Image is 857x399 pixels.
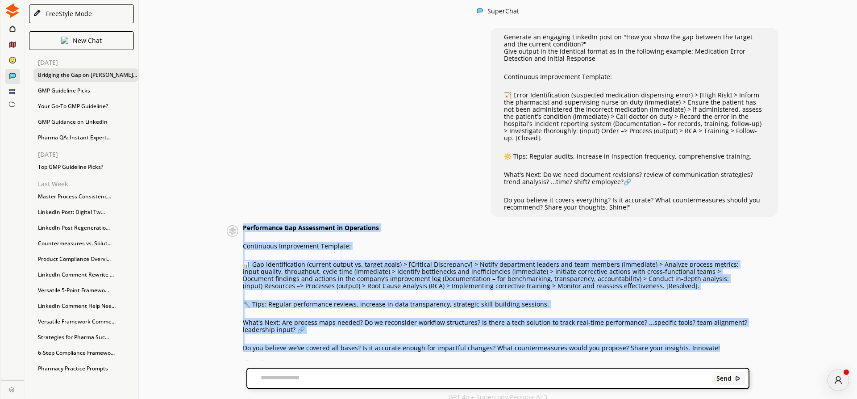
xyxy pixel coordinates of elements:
[504,73,765,80] p: Continuous Improvement Template:
[33,160,138,174] div: Top GMP Guideline Picks?
[245,361,252,367] img: Copy
[38,151,138,158] p: [DATE]
[716,375,732,382] b: Send
[828,370,849,391] button: atlas-launcher
[33,362,138,375] div: Pharmacy Practice Prompts
[33,268,138,281] div: LinkedIn Comment Rewrite ...
[477,8,483,14] img: Close
[33,131,138,144] div: Pharma QA: Instant Expert...
[504,171,765,185] p: What's Next: Do we need document revisions? review of communication strategies? trend analysis? ....
[33,315,138,328] div: Versatile Framework Comme...
[33,346,138,360] div: 6-Step Compliance Framewo...
[243,319,749,333] p: What's Next: Are process maps needed? Do we reconsider workflow structures? Is there a tech solut...
[61,37,68,44] img: Close
[243,301,749,308] p: 🔧 Tips: Regular performance reviews, increase in data transparency, strategic skill-building sess...
[33,252,138,266] div: Product Compliance Overvi...
[243,243,749,250] p: Continuous Improvement Template:
[38,181,138,188] p: Last Week
[504,34,765,48] p: Generate an engaging LinkedIn post on "How you show the gap between the target and the current co...
[33,100,138,113] div: Your Go-To GMP Guideline?
[504,48,765,62] p: Give output in the identical format as in the following example: Medication Error Detection and I...
[1,381,24,396] a: Close
[9,387,14,392] img: Close
[33,206,138,219] div: LinkedIn Post: Digital Tw...
[33,284,138,297] div: Versatile 5-Point Framewo...
[33,84,138,97] div: GMP Guideline Picks
[227,224,238,238] img: Close
[33,237,138,250] div: Countermeasures vs. Solut...
[33,9,41,17] img: Close
[243,223,379,232] strong: Performance Gap Assessment in Operations
[735,375,741,382] img: Close
[504,197,765,211] p: Do you believe it covers everything? Is it accurate? What countermeasures should you recommend? S...
[33,221,138,235] div: LinkedIn Post Regeneratio...
[504,153,765,160] p: 🔆 Tips: Regular audits, increase in inspection frequency, comprehensive training.
[33,331,138,344] div: Strategies for Pharma Suc...
[33,299,138,313] div: LinkedIn Comment Help Nee...
[504,92,765,142] p: 🏹 Error Identification (suspected medication dispensing error) > [High Risk] > Inform the pharmac...
[43,10,92,17] div: FreeStyle Mode
[38,59,138,66] p: [DATE]
[33,115,138,129] div: GMP Guidance on LinkedIn
[5,3,20,18] img: Close
[243,261,749,290] p: 📊 Gap Identification (current output vs. target goals) > [Critical Discrepancy] > Notify departme...
[828,370,849,391] div: atlas-message-author-avatar
[243,344,749,352] p: Do you believe we’ve covered all bases? Is it accurate enough for impactful changes? What counter...
[487,8,519,15] div: SuperChat
[33,68,138,82] div: Bridging the Gap on [PERSON_NAME]...
[33,190,138,203] div: Master Process Consistenc...
[73,37,102,44] p: New Chat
